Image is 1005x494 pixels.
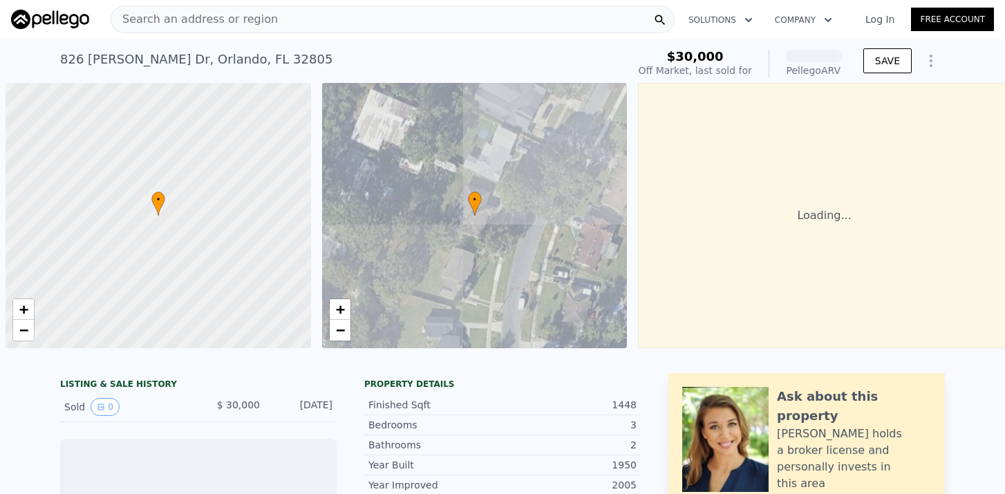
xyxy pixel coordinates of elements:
[19,321,28,339] span: −
[502,478,637,492] div: 2005
[786,64,841,77] div: Pellego ARV
[368,458,502,472] div: Year Built
[60,379,337,392] div: LISTING & SALE HISTORY
[777,387,931,426] div: Ask about this property
[151,193,165,206] span: •
[764,8,843,32] button: Company
[502,458,637,472] div: 1950
[13,320,34,341] a: Zoom out
[19,301,28,318] span: +
[217,399,260,410] span: $ 30,000
[777,426,931,492] div: [PERSON_NAME] holds a broker license and personally invests in this area
[330,320,350,341] a: Zoom out
[368,478,502,492] div: Year Improved
[11,10,89,29] img: Pellego
[13,299,34,320] a: Zoom in
[502,438,637,452] div: 2
[271,398,332,416] div: [DATE]
[667,49,724,64] span: $30,000
[111,11,278,28] span: Search an address or region
[863,48,912,73] button: SAVE
[91,398,120,416] button: View historical data
[468,193,482,206] span: •
[335,321,344,339] span: −
[917,47,945,75] button: Show Options
[368,418,502,432] div: Bedrooms
[335,301,344,318] span: +
[911,8,994,31] a: Free Account
[151,191,165,216] div: •
[330,299,350,320] a: Zoom in
[639,64,752,77] div: Off Market, last sold for
[677,8,764,32] button: Solutions
[64,398,187,416] div: Sold
[468,191,482,216] div: •
[502,398,637,412] div: 1448
[364,379,641,390] div: Property details
[368,398,502,412] div: Finished Sqft
[60,50,332,69] div: 826 [PERSON_NAME] Dr , Orlando , FL 32805
[502,418,637,432] div: 3
[849,12,911,26] a: Log In
[368,438,502,452] div: Bathrooms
